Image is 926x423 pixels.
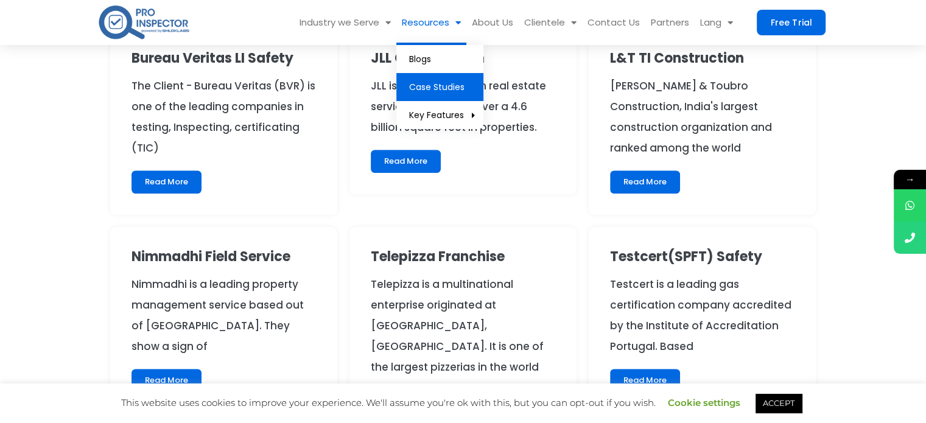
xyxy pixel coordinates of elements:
[668,397,740,408] a: Cookie settings
[371,50,555,66] h3: JLL Construction
[610,369,680,392] a: Read More
[756,394,802,413] a: ACCEPT
[132,274,316,357] div: Nimmadhi is a leading property management service based out of [GEOGRAPHIC_DATA]. They show a sig...
[396,73,483,101] a: Case Studies
[396,45,483,73] a: Blogs
[371,75,555,138] div: JLL is a world leader in real estate services managing over a 4.6 billion square feet in properties.
[97,3,191,41] img: pro-inspector-logo
[132,369,202,392] a: Read More
[132,170,202,194] a: Read More
[371,150,441,173] a: Read More
[396,45,483,129] ul: Resources
[771,18,812,27] span: Free Trial
[121,397,805,408] span: This website uses cookies to improve your experience. We'll assume you're ok with this, but you c...
[610,50,794,66] h5: L&T TI Construction
[396,101,483,129] a: Key Features
[757,10,826,35] a: Free Trial
[132,50,316,66] h2: Bureau Veritas LI Safety
[132,248,316,265] div: Nimmadhi Field Service
[610,248,794,265] div: Testcert(SPFT) Safety
[610,75,794,158] div: [PERSON_NAME] & Toubro Construction, India's largest construction organization and ranked among t...
[894,170,926,189] span: →
[132,75,316,158] div: The Client - Bureau Veritas (BVR) is one of the leading companies in testing, Inspecting, certifi...
[610,170,680,194] a: Read More
[371,274,555,377] div: Telepizza is a multinational enterprise originated at [GEOGRAPHIC_DATA], [GEOGRAPHIC_DATA]. It is...
[371,248,555,265] div: Telepizza Franchise
[610,274,794,357] div: Testcert is a leading gas certification company accredited by the Institute of Accreditation Port...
